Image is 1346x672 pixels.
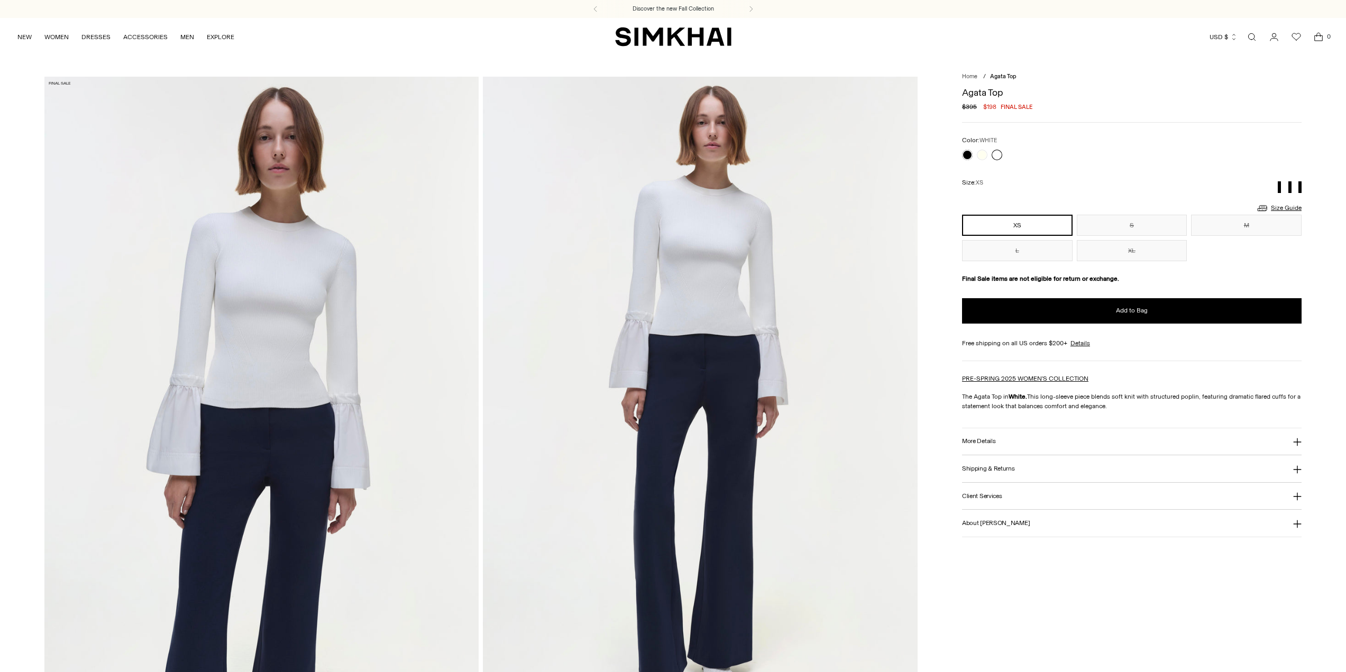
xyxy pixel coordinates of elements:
[962,483,1302,510] button: Client Services
[1191,215,1302,236] button: M
[1286,26,1307,48] a: Wishlist
[1308,26,1329,48] a: Open cart modal
[1009,393,1027,400] strong: White.
[1263,26,1285,48] a: Go to the account page
[962,298,1302,324] button: Add to Bag
[962,455,1302,482] button: Shipping & Returns
[962,338,1302,348] div: Free shipping on all US orders $200+
[1241,26,1262,48] a: Open search modal
[962,520,1030,527] h3: About [PERSON_NAME]
[983,102,996,112] span: $198
[962,88,1302,97] h1: Agata Top
[962,72,1302,81] nav: breadcrumbs
[1070,338,1090,348] a: Details
[123,25,168,49] a: ACCESSORIES
[1077,240,1187,261] button: XL
[207,25,234,49] a: EXPLORE
[1210,25,1238,49] button: USD $
[962,428,1302,455] button: More Details
[962,510,1302,537] button: About [PERSON_NAME]
[962,438,995,445] h3: More Details
[979,137,997,144] span: WHITE
[615,26,731,47] a: SIMKHAI
[1077,215,1187,236] button: S
[1324,32,1333,41] span: 0
[962,73,977,80] a: Home
[180,25,194,49] a: MEN
[633,5,714,13] a: Discover the new Fall Collection
[962,102,977,112] s: $395
[1256,201,1302,215] a: Size Guide
[976,179,983,186] span: XS
[990,73,1017,80] span: Agata Top
[983,72,986,81] div: /
[962,465,1015,472] h3: Shipping & Returns
[962,275,1119,282] strong: Final Sale items are not eligible for return or exchange.
[962,178,983,188] label: Size:
[962,375,1088,382] a: PRE-SPRING 2025 WOMEN'S COLLECTION
[962,493,1002,500] h3: Client Services
[17,25,32,49] a: NEW
[1116,306,1148,315] span: Add to Bag
[962,215,1073,236] button: XS
[81,25,111,49] a: DRESSES
[44,25,69,49] a: WOMEN
[962,240,1073,261] button: L
[962,392,1302,411] p: The Agata Top in This long-sleeve piece blends soft knit with structured poplin, featuring dramat...
[962,135,997,145] label: Color:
